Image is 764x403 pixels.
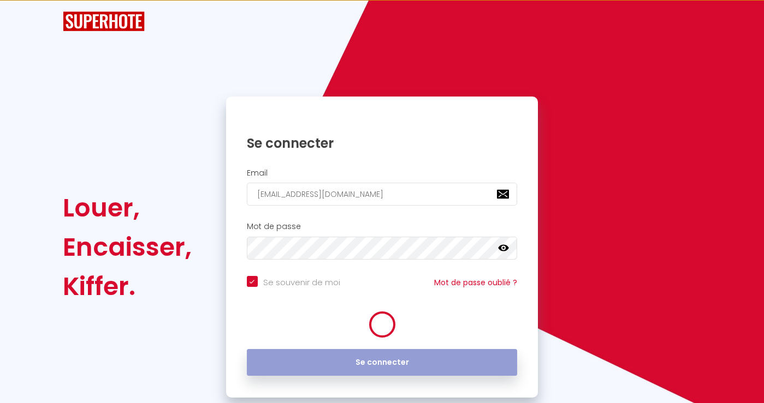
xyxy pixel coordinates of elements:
[247,183,518,206] input: Ton Email
[247,222,518,231] h2: Mot de passe
[247,135,518,152] h1: Se connecter
[63,11,145,32] img: SuperHote logo
[247,349,518,376] button: Se connecter
[434,277,517,288] a: Mot de passe oublié ?
[247,169,518,178] h2: Email
[63,267,192,306] div: Kiffer.
[9,4,42,37] button: Ouvrir le widget de chat LiveChat
[63,188,192,227] div: Louer,
[63,227,192,267] div: Encaisser,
